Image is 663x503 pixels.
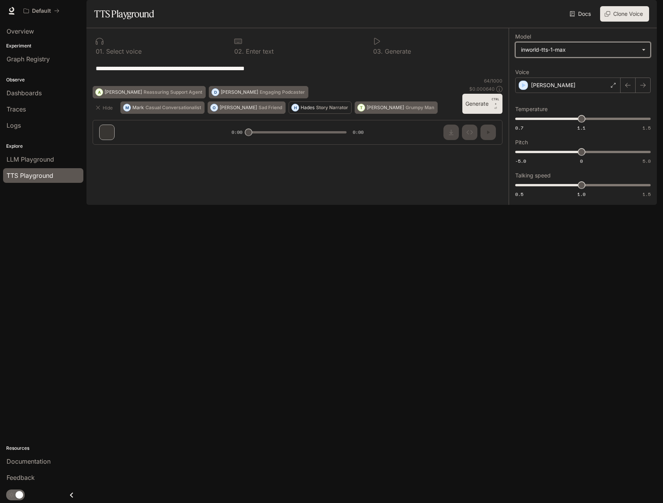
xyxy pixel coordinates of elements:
[516,42,650,57] div: inworld-tts-1-max
[492,97,499,111] p: ⏎
[600,6,649,22] button: Clone Voice
[20,3,63,19] button: All workspaces
[462,94,502,114] button: GenerateCTRL +⏎
[145,105,201,110] p: Casual Conversationalist
[292,101,299,114] div: H
[515,173,551,178] p: Talking speed
[643,125,651,131] span: 1.5
[515,34,531,39] p: Model
[132,105,144,110] p: Mark
[104,48,142,54] p: Select voice
[373,48,383,54] p: 0 3 .
[484,78,502,84] p: 64 / 1000
[355,101,438,114] button: T[PERSON_NAME]Grumpy Man
[259,105,282,110] p: Sad Friend
[568,6,594,22] a: Docs
[577,191,585,197] span: 1.0
[32,8,51,14] p: Default
[93,101,117,114] button: Hide
[212,86,219,98] div: D
[515,140,528,145] p: Pitch
[406,105,434,110] p: Grumpy Man
[515,106,548,112] p: Temperature
[244,48,274,54] p: Enter text
[209,86,308,98] button: D[PERSON_NAME]Engaging Podcaster
[358,101,365,114] div: T
[367,105,404,110] p: [PERSON_NAME]
[96,48,104,54] p: 0 1 .
[316,105,348,110] p: Story Narrator
[531,81,575,89] p: [PERSON_NAME]
[492,97,499,106] p: CTRL +
[234,48,244,54] p: 0 2 .
[580,158,583,164] span: 0
[515,191,523,197] span: 0.5
[220,105,257,110] p: [PERSON_NAME]
[577,125,585,131] span: 1.1
[123,101,130,114] div: M
[383,48,411,54] p: Generate
[515,69,529,75] p: Voice
[94,6,154,22] h1: TTS Playground
[289,101,352,114] button: HHadesStory Narrator
[208,101,286,114] button: O[PERSON_NAME]Sad Friend
[93,86,206,98] button: A[PERSON_NAME]Reassuring Support Agent
[469,86,495,92] p: $ 0.000640
[105,90,142,95] p: [PERSON_NAME]
[515,125,523,131] span: 0.7
[96,86,103,98] div: A
[521,46,638,54] div: inworld-tts-1-max
[221,90,258,95] p: [PERSON_NAME]
[120,101,205,114] button: MMarkCasual Conversationalist
[260,90,305,95] p: Engaging Podcaster
[643,191,651,197] span: 1.5
[643,158,651,164] span: 5.0
[211,101,218,114] div: O
[301,105,315,110] p: Hades
[144,90,202,95] p: Reassuring Support Agent
[515,158,526,164] span: -5.0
